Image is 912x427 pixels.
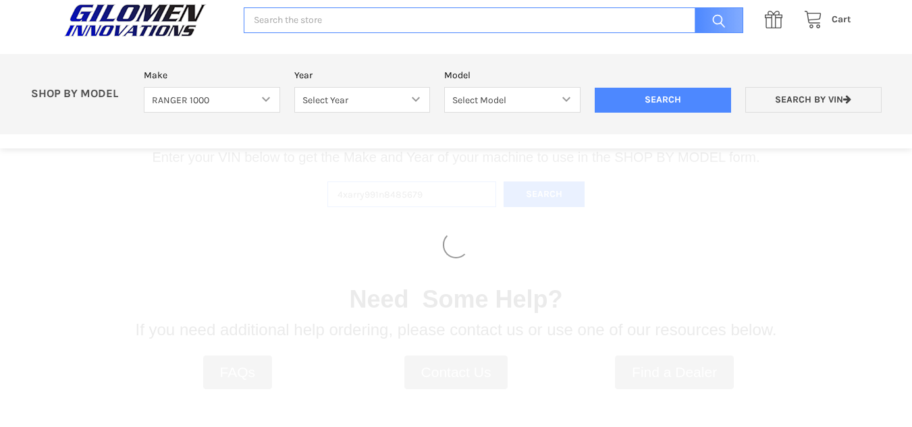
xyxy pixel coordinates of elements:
[294,68,431,82] label: Year
[244,7,743,34] input: Search the store
[444,68,581,82] label: Model
[688,7,743,34] input: Search
[745,87,882,113] a: Search by VIN
[61,3,209,37] img: GILOMEN INNOVATIONS
[144,68,280,82] label: Make
[595,88,731,113] input: Search
[24,87,137,101] p: SHOP BY MODEL
[832,13,851,25] span: Cart
[797,11,851,28] a: Cart
[61,3,230,37] a: GILOMEN INNOVATIONS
